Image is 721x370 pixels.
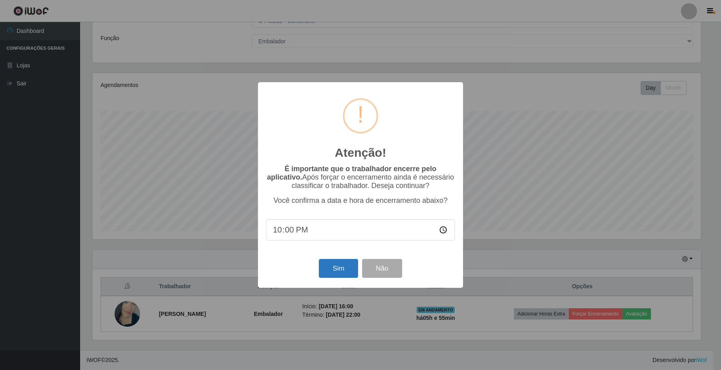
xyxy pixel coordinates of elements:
b: É importante que o trabalhador encerre pelo aplicativo. [267,165,436,181]
button: Sim [319,259,358,278]
button: Não [362,259,402,278]
p: Você confirma a data e hora de encerramento abaixo? [266,196,455,205]
p: Após forçar o encerramento ainda é necessário classificar o trabalhador. Deseja continuar? [266,165,455,190]
h2: Atenção! [335,146,386,160]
